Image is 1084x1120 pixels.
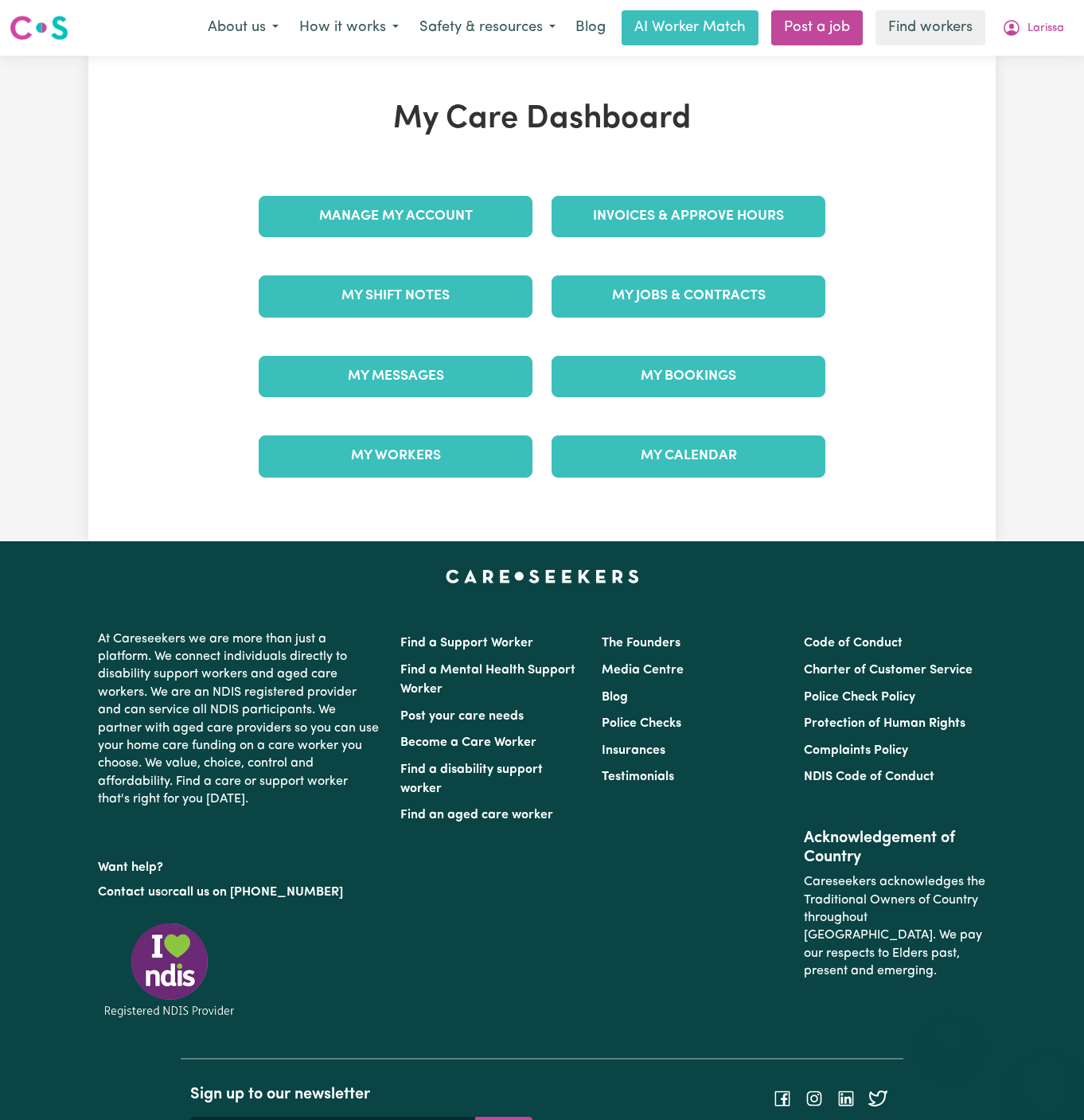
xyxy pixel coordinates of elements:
[992,11,1074,45] button: My Account
[400,710,524,723] a: Post your care needs
[10,14,68,42] img: Careseekers logo
[400,664,575,696] a: Find a Mental Health Support Worker
[622,10,758,45] a: AI Worker Match
[552,196,825,237] a: Invoices & Approve Hours
[602,664,684,677] a: Media Centre
[552,275,825,317] a: My Jobs & Contracts
[259,196,532,237] a: Manage My Account
[446,570,639,583] a: Careseekers home page
[259,435,532,477] a: My Workers
[804,744,908,757] a: Complaints Policy
[552,356,825,397] a: My Bookings
[602,771,674,783] a: Testimonials
[868,1092,887,1105] a: Follow Careseekers on Twitter
[1020,1056,1071,1107] iframe: Button to launch messaging window
[400,637,533,650] a: Find a Support Worker
[98,877,381,907] p: or
[400,736,536,749] a: Become a Care Worker
[804,637,903,650] a: Code of Conduct
[805,1092,824,1105] a: Follow Careseekers on Instagram
[602,717,681,730] a: Police Checks
[804,829,986,867] h2: Acknowledgement of Country
[602,691,628,704] a: Blog
[836,1092,856,1105] a: Follow Careseekers on LinkedIn
[400,809,553,821] a: Find an aged care worker
[804,867,986,986] p: Careseekers acknowledges the Traditional Owners of Country throughout [GEOGRAPHIC_DATA]. We pay o...
[804,717,965,730] a: Protection of Human Rights
[98,920,241,1020] img: Registered NDIS provider
[566,10,615,45] a: Blog
[771,10,863,45] a: Post a job
[804,691,915,704] a: Police Check Policy
[190,1085,532,1104] h2: Sign up to our newsletter
[259,275,532,317] a: My Shift Notes
[289,11,409,45] button: How it works
[400,763,543,795] a: Find a disability support worker
[804,771,934,783] a: NDIS Code of Conduct
[197,11,289,45] button: About us
[552,435,825,477] a: My Calendar
[773,1092,792,1105] a: Follow Careseekers on Facebook
[249,100,835,139] h1: My Care Dashboard
[602,637,680,650] a: The Founders
[935,1018,967,1050] iframe: Close message
[875,10,985,45] a: Find workers
[602,744,665,757] a: Insurances
[98,624,381,815] p: At Careseekers we are more than just a platform. We connect individuals directly to disability su...
[1027,20,1064,37] span: Larissa
[98,853,381,876] p: Want help?
[409,11,566,45] button: Safety & resources
[804,664,973,677] a: Charter of Customer Service
[98,886,161,899] a: Contact us
[10,10,68,46] a: Careseekers logo
[259,356,532,397] a: My Messages
[173,886,343,899] a: call us on [PHONE_NUMBER]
